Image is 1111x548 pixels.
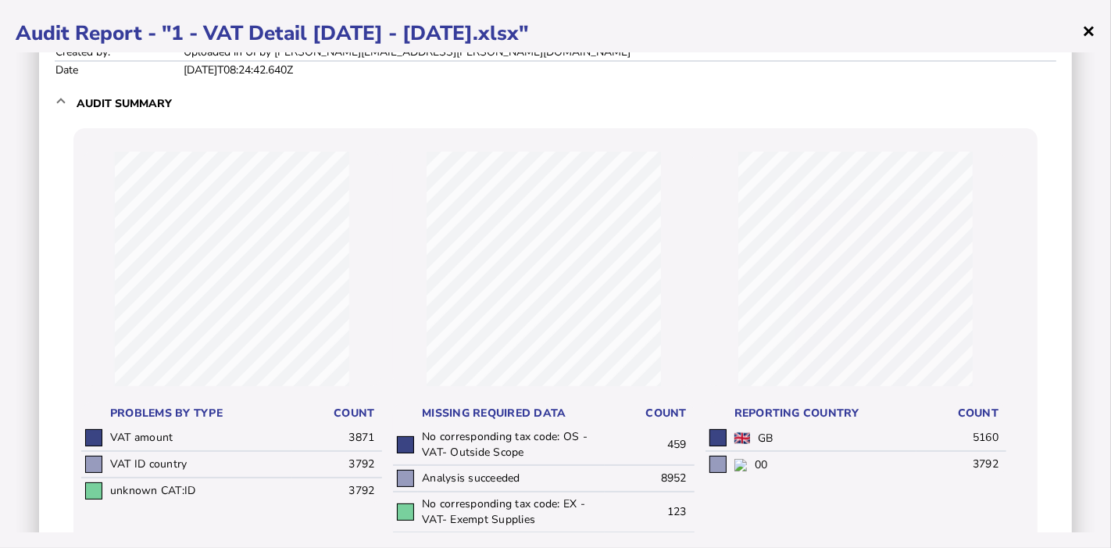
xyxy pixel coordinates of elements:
[734,432,750,444] img: gb.png
[106,402,292,425] th: Problems by type
[292,402,382,425] th: Count
[55,43,183,61] td: Created by:
[55,61,183,78] td: Date
[292,478,382,503] td: 3792
[758,431,773,446] label: GB
[916,402,1006,425] th: Count
[106,425,292,451] td: VAT amount
[916,425,1006,451] td: 5160
[418,425,604,465] td: No corresponding tax code: OS - VAT- Outside Scope
[106,451,292,478] td: VAT ID country
[418,465,604,492] td: Analysis succeeded
[292,425,382,451] td: 3871
[183,61,1056,78] td: [DATE]T08:24:42.640Z
[55,78,1056,128] mat-expansion-panel-header: Audit summary
[106,478,292,503] td: unknown CAT:ID
[605,425,695,465] td: 459
[605,465,695,492] td: 8952
[605,492,695,532] td: 123
[16,20,1095,47] h1: Audit Report - "1 - VAT Detail [DATE] - [DATE].xlsx"
[183,43,1056,61] td: Uploaded in UI by [PERSON_NAME][EMAIL_ADDRESS][PERSON_NAME][DOMAIN_NAME]
[734,459,747,471] img: 00.png
[605,402,695,425] th: Count
[1082,16,1095,45] span: ×
[292,451,382,478] td: 3792
[731,402,916,425] th: Reporting country
[77,96,172,111] h3: Audit summary
[418,492,604,532] td: No corresponding tax code: EX - VAT- Exempt Supplies
[916,451,1006,477] td: 3792
[755,457,768,472] label: 00
[418,402,604,425] th: Missing required data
